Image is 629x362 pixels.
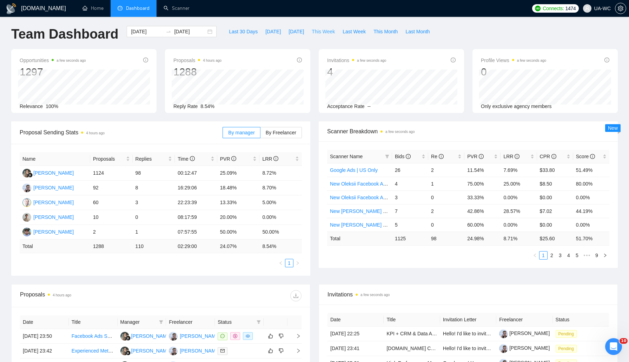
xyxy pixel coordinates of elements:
span: 1474 [565,5,576,12]
span: Re [431,154,444,159]
div: Proposals [20,290,161,301]
td: 22:23:39 [175,195,217,210]
td: 1288 [90,240,133,253]
img: LK [120,332,129,341]
td: 92 [90,181,133,195]
img: c1AccpU0r5eTAMyEJsuISipwjq7qb2Kar6-KqnmSvKGuvk5qEoKhuKfg-uT9402ECS [499,344,508,353]
td: 5.00% [259,195,302,210]
span: like [268,333,273,339]
button: download [290,290,302,301]
span: info-circle [439,154,444,159]
td: 7 [392,204,428,218]
span: dollar [233,334,237,338]
td: KPI + CRM & Data Analyst (Subscription Platform / Content Creator RevOps Focus) [384,327,440,341]
td: 5 [392,218,428,232]
td: 80.00% [573,177,609,190]
th: Invitation Letter [440,313,496,327]
div: [PERSON_NAME] [33,213,74,221]
span: filter [385,154,389,159]
td: [DATE] 23:41 [327,341,384,356]
td: 7.69% [501,163,537,177]
span: Invitations [327,56,386,65]
td: 08:17:59 [175,210,217,225]
td: 110 [133,240,175,253]
td: 2 [90,225,133,240]
li: 3 [556,251,564,260]
span: Score [576,154,595,159]
td: 25.09% [217,166,260,181]
span: Replies [135,155,167,163]
div: [PERSON_NAME] [33,228,74,236]
span: setting [615,6,626,11]
td: 10 [90,210,133,225]
button: right [601,251,609,260]
span: info-circle [143,58,148,62]
th: Manager [118,315,166,329]
td: Total [20,240,90,253]
img: OC [22,198,31,207]
td: 51.70 % [573,232,609,245]
span: Only exclusive agency members [481,103,552,109]
td: Experienced Meta Ads Specialist Needed [69,344,118,358]
td: 51.49% [573,163,609,177]
td: 42.86% [464,204,501,218]
span: dashboard [118,6,123,11]
div: [PERSON_NAME] [131,332,172,340]
div: [PERSON_NAME] [33,184,74,192]
span: filter [159,320,163,324]
div: [PERSON_NAME] [33,169,74,177]
th: Date [20,315,69,329]
span: Last Week [343,28,366,35]
td: [DATE] 22:25 [327,327,384,341]
img: gigradar-bm.png [126,350,131,355]
td: 24.07 % [217,240,260,253]
span: This Week [312,28,335,35]
li: Next 5 Pages [581,251,592,260]
a: Pending [556,346,580,351]
button: right [293,259,302,267]
span: Pending [556,330,577,338]
span: Opportunities [20,56,86,65]
img: IG [169,332,178,341]
span: Proposals [173,56,221,65]
time: a few seconds ago [360,293,390,297]
span: to [166,29,171,34]
span: Invitations [327,290,609,299]
td: 0 [428,190,464,204]
time: a few seconds ago [385,130,415,134]
td: 4 [392,177,428,190]
span: dislike [279,348,284,354]
span: info-circle [231,156,236,161]
td: 0.00% [573,218,609,232]
th: Proposals [90,152,133,166]
li: Previous Page [277,259,285,267]
img: logo [6,3,17,14]
a: OC[PERSON_NAME] [22,199,74,205]
span: info-circle [479,154,484,159]
li: 1 [539,251,548,260]
div: [PERSON_NAME] [33,199,74,206]
a: 4 [565,252,572,259]
span: Dashboard [126,5,150,11]
td: 3 [133,195,175,210]
span: left [279,261,283,265]
span: LRR [262,156,278,162]
th: Freelancer [166,315,215,329]
div: [PERSON_NAME] [180,347,220,355]
div: 1288 [173,65,221,79]
img: IG [22,183,31,192]
span: ••• [581,251,592,260]
img: IG [169,347,178,355]
span: By Freelancer [266,130,296,135]
td: Facebook Ads Specialist for Digital Product Promotion [69,329,118,344]
td: 11.54% [464,163,501,177]
button: setting [615,3,626,14]
td: 3 [392,190,428,204]
td: 18.48% [217,181,260,195]
td: 28.57% [501,204,537,218]
input: End date [174,28,206,35]
span: 100% [46,103,58,109]
a: 5 [573,252,581,259]
a: Google Ads | US Only [330,167,378,173]
div: 0 [481,65,546,79]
